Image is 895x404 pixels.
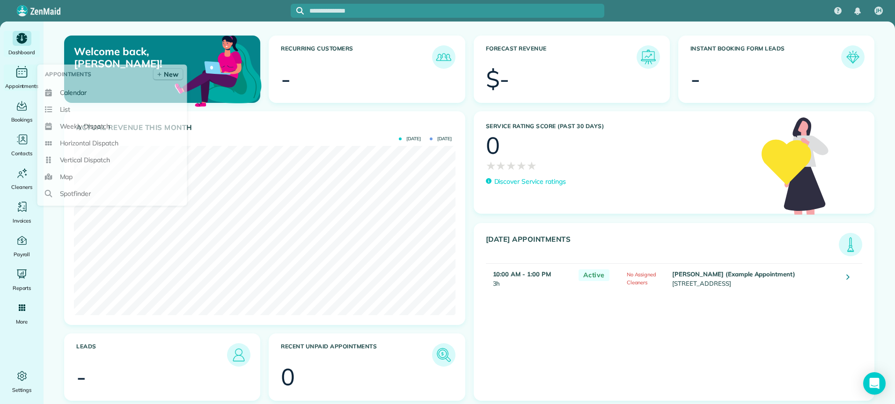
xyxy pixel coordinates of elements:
[12,385,32,395] span: Settings
[844,48,862,66] img: icon_form_leads-04211a6a04a5b2264e4ee56bc0799ec3eb69b7e499cbb523a139df1d13a81ae0.png
[399,137,421,141] span: [DATE]
[486,264,574,293] td: 3h
[173,25,264,115] img: dashboard_welcome-42a62b7d889689a78055ac9021e634bf52bae3f8056760290aed330b23ab8690.png
[281,343,432,367] h3: Recent unpaid appointments
[841,235,860,254] img: icon_todays_appointments-901f7ab196bb0bea1936b74009e4eb5ffbc2d2711fa7634e0d609ed5ef32b18b.png
[4,65,40,91] a: Appointments
[486,235,839,256] h3: [DATE] Appointments
[4,233,40,259] a: Payroll
[60,155,110,165] span: Vertical Dispatch
[4,31,40,57] a: Dashboard
[164,70,178,79] span: New
[486,123,753,130] h3: Service Rating score (past 30 days)
[516,157,527,174] span: ★
[4,267,40,293] a: Reports
[76,123,455,132] h3: Actual Revenue this month
[60,138,118,148] span: Horizontal Dispatch
[41,118,183,135] a: Weekly Dispatch
[281,45,432,69] h3: Recurring Customers
[5,81,39,91] span: Appointments
[493,270,551,278] strong: 10:00 AM - 1:00 PM
[4,199,40,225] a: Invoices
[434,48,453,66] img: icon_recurring_customers-cf858462ba22bcd05b5a5880d41d6543d210077de5bb9ebc9590e49fd87d84ed.png
[4,166,40,192] a: Cleaners
[291,7,304,14] button: Focus search
[11,182,32,192] span: Cleaners
[4,98,40,124] a: Bookings
[863,372,886,395] div: Open Intercom Messenger
[41,151,183,168] a: Vertical Dispatch
[13,216,31,225] span: Invoices
[60,122,110,131] span: Weekly Dispatch
[281,67,291,91] div: -
[60,105,71,114] span: List
[60,88,87,97] span: Calendar
[13,283,31,293] span: Reports
[41,168,183,185] a: Map
[16,317,28,326] span: More
[76,365,86,389] div: -
[4,132,40,158] a: Contacts
[486,177,566,187] a: Discover Service ratings
[4,368,40,395] a: Settings
[41,101,183,118] a: List
[41,185,183,202] a: Spotfinder
[60,172,73,181] span: Map
[8,48,35,57] span: Dashboard
[672,270,795,278] strong: [PERSON_NAME] (Example Appointment)
[430,137,452,141] span: [DATE]
[876,7,881,14] span: JH
[434,346,453,364] img: icon_unpaid_appointments-47b8ce3997adf2238b356f14209ab4cced10bd1f174958f3ca8f1d0dd7fffeee.png
[579,269,609,281] span: Active
[11,115,33,124] span: Bookings
[41,135,183,151] a: Horizontal Dispatch
[496,157,506,174] span: ★
[11,149,32,158] span: Contacts
[486,134,500,157] div: 0
[229,346,248,364] img: icon_leads-1bed01f49abd5b7fead27621c3d59655bb73ed531f8eeb49469d10e621d6b896.png
[296,7,304,14] svg: Focus search
[281,365,295,389] div: 0
[153,68,183,80] a: New
[690,67,700,91] div: -
[848,1,867,22] div: Notifications
[690,45,841,69] h3: Instant Booking Form Leads
[74,45,198,70] p: Welcome back, [PERSON_NAME]!
[639,48,658,66] img: icon_forecast_revenue-8c13a41c7ed35a8dcfafea3cbb826a0462acb37728057bba2d056411b612bbbe.png
[41,84,183,101] a: Calendar
[527,157,537,174] span: ★
[45,70,92,79] span: Appointments
[670,264,839,293] td: [STREET_ADDRESS]
[486,67,510,91] div: $-
[60,189,91,198] span: Spotfinder
[486,157,496,174] span: ★
[627,271,657,286] span: No Assigned Cleaners
[14,250,30,259] span: Payroll
[76,343,227,367] h3: Leads
[506,157,516,174] span: ★
[494,177,566,187] p: Discover Service ratings
[486,45,637,69] h3: Forecast Revenue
